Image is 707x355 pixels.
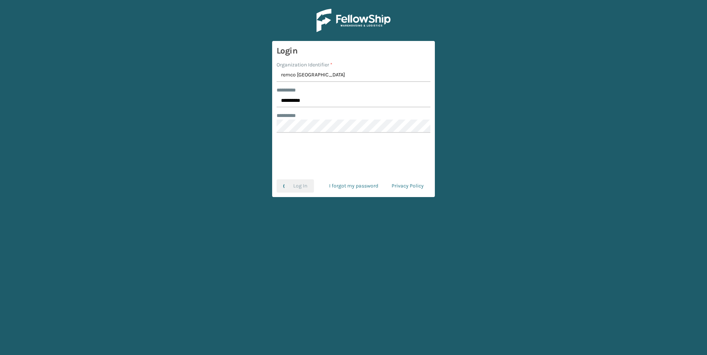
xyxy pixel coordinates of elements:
button: Log In [277,179,314,193]
label: Organization Identifier [277,61,332,69]
h3: Login [277,45,430,56]
img: Logo [317,9,390,32]
a: I forgot my password [322,179,385,193]
iframe: reCAPTCHA [297,142,410,170]
a: Privacy Policy [385,179,430,193]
